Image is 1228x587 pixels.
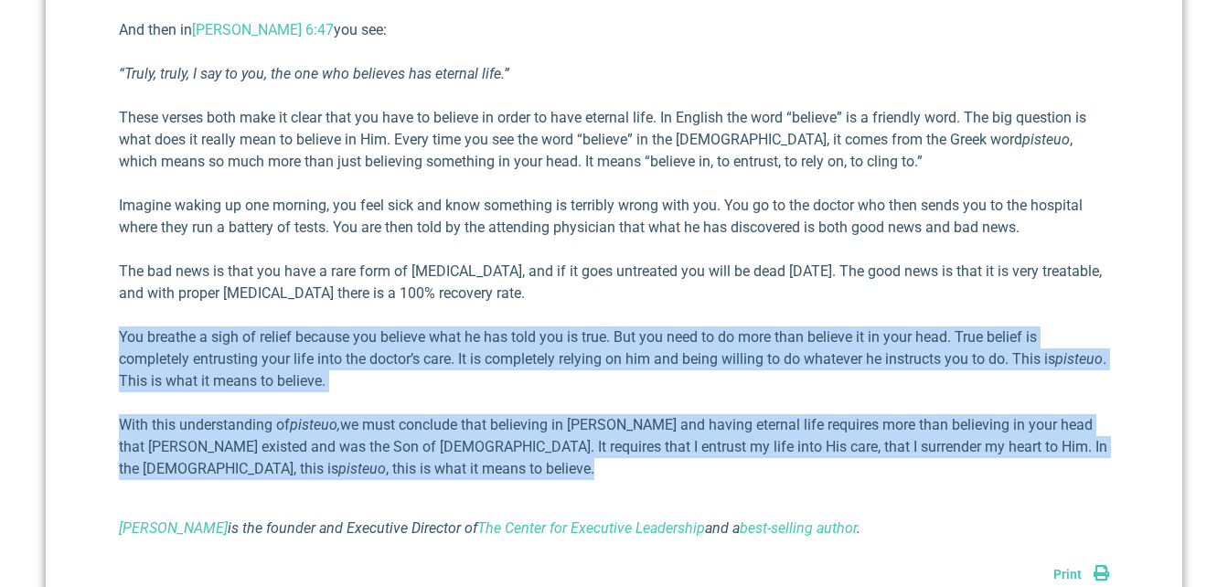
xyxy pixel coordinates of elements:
p: You breathe a sigh of relief because you believe what he has told you is true. But you need to do... [119,326,1109,392]
a: best-selling author [740,519,857,537]
a: [PERSON_NAME] [119,519,228,537]
p: And then in you see: [119,19,1109,41]
p: The bad news is that you have a rare form of [MEDICAL_DATA], and if it goes untreated you will be... [119,261,1109,304]
p: These verses both make it clear that you have to believe in order to have eternal life. In Englis... [119,107,1109,173]
a: Print [1053,567,1109,582]
em: pisteuo [1055,350,1103,368]
em: pisteuo, [290,416,340,433]
i: is the founder and Executive Director of and a . [119,519,860,537]
a: [PERSON_NAME] 6:47 [192,21,334,38]
em: pisteuo [338,460,386,477]
em: “Truly, truly, I say to you, the one who believes has eternal life.” [119,65,509,82]
span: Print [1053,567,1082,582]
a: The Center for Executive Leadership [477,519,705,537]
p: With this understanding of we must conclude that believing in [PERSON_NAME] and having eternal li... [119,414,1109,480]
p: Imagine waking up one morning, you feel sick and know something is terribly wrong with you. You g... [119,195,1109,239]
em: pisteuo [1022,131,1070,148]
